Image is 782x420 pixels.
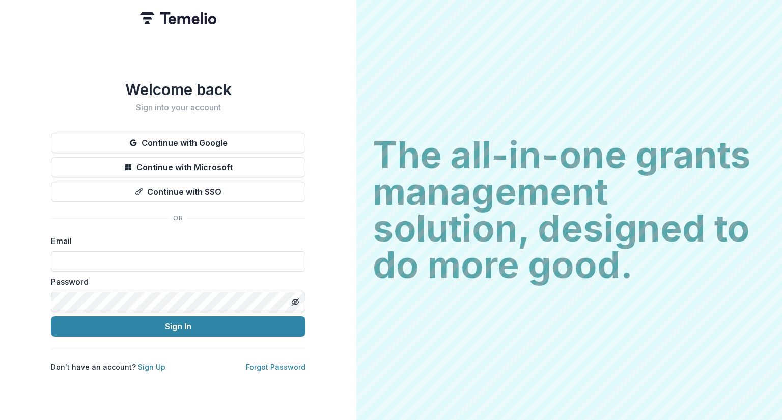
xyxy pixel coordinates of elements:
h2: Sign into your account [51,103,305,112]
button: Continue with SSO [51,182,305,202]
button: Continue with Google [51,133,305,153]
button: Continue with Microsoft [51,157,305,177]
p: Don't have an account? [51,362,165,372]
img: Temelio [140,12,216,24]
a: Forgot Password [246,363,305,371]
button: Toggle password visibility [287,294,303,310]
h1: Welcome back [51,80,305,99]
button: Sign In [51,316,305,337]
label: Email [51,235,299,247]
a: Sign Up [138,363,165,371]
label: Password [51,276,299,288]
